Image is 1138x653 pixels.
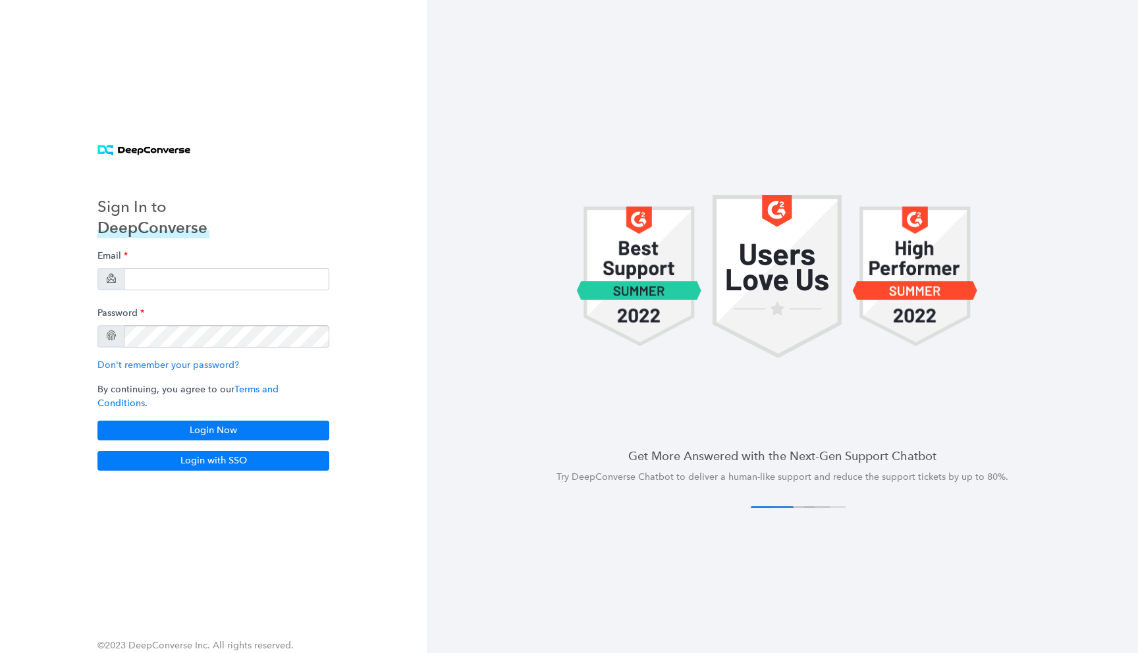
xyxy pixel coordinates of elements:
label: Password [97,301,144,325]
span: Try DeepConverse Chatbot to deliver a human-like support and reduce the support tickets by up to ... [556,471,1008,483]
a: Don't remember your password? [97,359,239,371]
button: 4 [803,506,846,508]
button: Login with SSO [97,451,329,471]
h3: DeepConverse [97,217,209,238]
h4: Get More Answered with the Next-Gen Support Chatbot [458,448,1106,464]
h3: Sign In to [97,196,209,217]
button: 3 [788,506,830,508]
span: ©2023 DeepConverse Inc. All rights reserved. [97,640,294,651]
img: carousel 1 [852,195,978,358]
button: 2 [772,506,815,508]
p: By continuing, you agree to our . [97,382,329,410]
img: horizontal logo [97,145,190,156]
img: carousel 1 [713,195,842,358]
button: Login Now [97,421,329,440]
a: Terms and Conditions [97,384,279,409]
img: carousel 1 [576,195,702,358]
button: 1 [751,506,794,508]
label: Email [97,244,128,268]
